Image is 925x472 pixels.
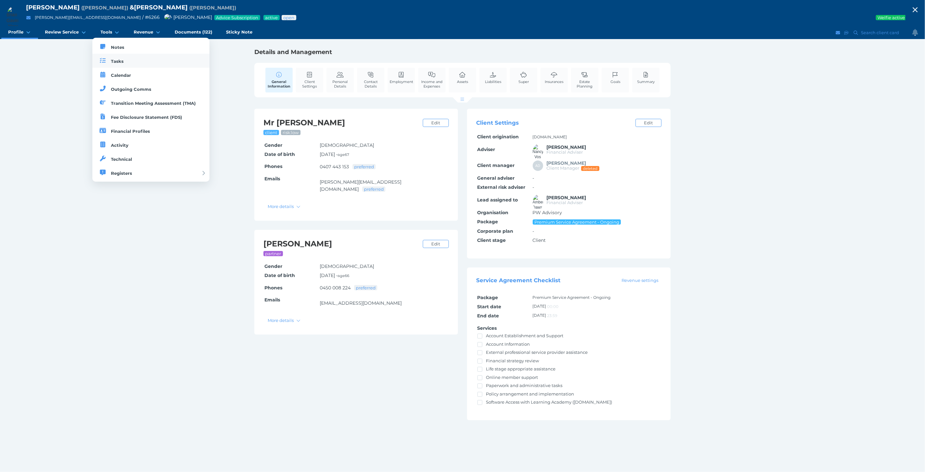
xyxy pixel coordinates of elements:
span: Account Information [486,341,530,347]
span: [DATE] • [320,151,350,157]
img: Nancy Vos [164,14,172,20]
span: Edit [641,120,656,125]
span: External professional service provider assistance [486,350,588,355]
span: Client Settings [476,120,519,126]
a: Goals [609,68,622,88]
span: More details [265,204,295,209]
a: Outgoing Comms [92,82,210,96]
a: Fee Disclosure Statement (FDS) [92,110,210,124]
span: risk: low [282,130,299,135]
a: General Information [265,68,293,92]
span: Assets [457,79,468,84]
span: Tools [101,29,112,35]
span: AD [535,164,540,168]
span: Summary [637,79,655,84]
a: Review Service [38,26,93,39]
span: Organisation [477,210,509,215]
span: Start date [477,304,502,310]
a: Super [517,68,530,88]
span: Financial Adviser [546,200,583,205]
td: Premium Service Agreement - Ongoing [531,293,662,302]
span: Edit [429,241,443,246]
span: Employment [390,79,413,84]
img: Amber Dawson [533,195,543,210]
span: partner [265,251,282,256]
div: Anthony Dermer [533,160,543,171]
a: Estate Planning [571,68,598,92]
a: Income and Expenses [418,68,446,92]
span: Advice Subscription [216,15,259,20]
span: Welfie active [877,15,905,20]
span: Technical [111,157,132,162]
span: [PERSON_NAME] [26,4,80,11]
span: Financial Profiles [111,129,150,134]
a: Personal Details [327,68,354,92]
span: Calendar [111,73,131,78]
span: Activity [111,143,128,148]
span: Preferred name [189,5,236,11]
a: Revenue settings [619,277,662,284]
span: Super [518,79,529,84]
span: Amber Dawson [546,195,586,201]
span: Phones [265,163,283,169]
a: Edit [423,240,449,248]
span: Service package status: Active service agreement in place [265,15,278,20]
button: Email [835,29,841,37]
span: Income and Expenses [420,79,444,89]
a: Client Settings [296,68,323,92]
span: Adviser [477,146,495,152]
a: Employment [388,68,415,88]
button: More details [264,316,304,325]
span: Online member support [486,375,538,380]
a: 0407 443 153 [320,164,349,170]
span: [PERSON_NAME] [161,14,212,20]
span: - [533,175,534,181]
span: Preferred name [81,5,128,11]
span: Contact Details [359,79,383,89]
button: Search client card [851,29,902,37]
span: More details [265,318,295,323]
span: Service Agreement Checklist [476,277,560,284]
span: Account Establishment and Support [486,333,564,338]
a: Transition Meeting Assessment (TMA) [92,96,210,110]
span: General adviser [477,175,515,181]
span: PW Advisory [533,210,562,215]
span: Client [533,237,546,243]
span: / # 6266 [142,14,160,20]
td: [DOMAIN_NAME] [531,132,662,142]
h2: [PERSON_NAME] [263,239,420,249]
button: More details [264,202,304,211]
td: [DATE] [531,302,662,311]
a: Summary [636,68,656,88]
span: preferred [354,164,375,169]
a: Technical [92,152,210,166]
span: client [265,130,278,135]
span: Client manager [477,162,515,168]
button: SMS [843,29,850,37]
a: [PERSON_NAME][EMAIL_ADDRESS][DOMAIN_NAME] [320,179,402,192]
span: Anthony Dermer (DELETED) [546,160,586,166]
span: Emails [265,297,280,303]
span: & [PERSON_NAME] [130,4,188,11]
span: Registers [111,171,132,176]
span: Notes [111,45,124,50]
span: Documents (122) [175,29,212,35]
a: Tasks [92,54,210,68]
a: Revenue [127,26,168,39]
a: Liabilities [483,68,503,88]
a: Edit [636,119,662,127]
a: Edit [423,119,449,127]
span: Gender [265,142,283,148]
span: Paperwork and administrative tasks [486,383,563,388]
span: Life stage appropriate assistance [486,366,556,371]
a: Activity [92,138,210,152]
span: Client origination [477,134,519,140]
span: Software Access with Learning Academy ([DOMAIN_NAME]) [486,399,612,405]
span: Goals [610,79,620,84]
span: Personal Details [328,79,352,89]
h2: Mr [PERSON_NAME] [263,118,420,128]
a: [PERSON_NAME][EMAIL_ADDRESS][DOMAIN_NAME] [35,15,141,20]
span: External risk adviser [477,184,526,190]
span: 00:00 [547,304,559,309]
